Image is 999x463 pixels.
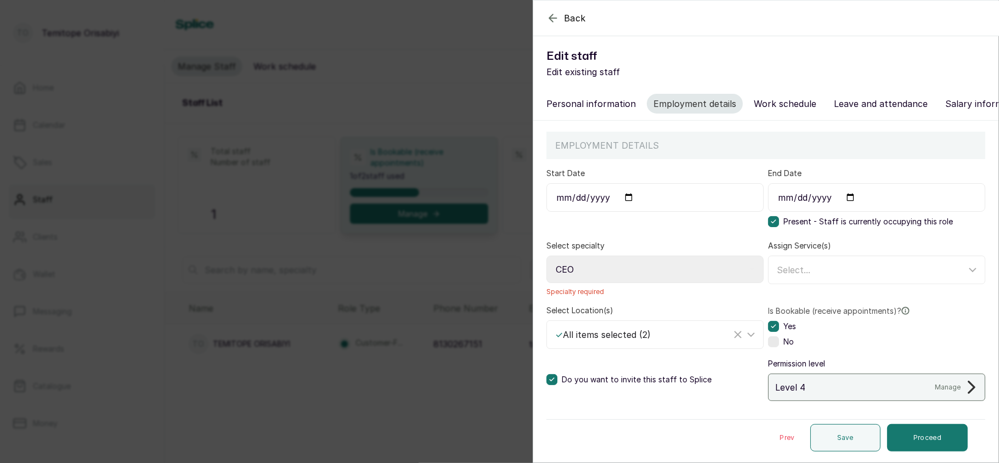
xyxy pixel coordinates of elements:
button: Leave and attendance [827,94,934,114]
div: All items selected ( 2 ) [555,328,731,341]
span: Present - Staff is currently occupying this role [783,216,953,227]
span: Select... [777,264,810,275]
p: Edit existing staff [546,65,985,78]
span: Specialty required [546,287,764,296]
label: Select Location(s) [546,305,613,316]
label: Is Bookable (receive appointments)? [768,305,985,317]
label: End Date [768,168,802,179]
span: ✓ [555,329,563,340]
button: Back [546,12,586,25]
h1: Edit staff [546,48,985,65]
label: Start Date [546,168,585,179]
button: Employment details [647,94,743,114]
span: No [783,336,794,347]
span: Back [564,12,586,25]
button: Work schedule [747,94,823,114]
p: Level 4 [775,381,805,394]
button: Prev [771,424,803,451]
label: Assign Service(s) [768,240,831,251]
span: Do you want to invite this staff to Splice [562,374,712,385]
button: Proceed [887,424,968,451]
span: Permission level [768,358,985,369]
button: Clear Selected [731,328,744,341]
label: Select specialty [546,240,605,251]
p: EMPLOYMENT DETAILS [546,130,668,161]
button: Save [810,424,881,451]
button: Personal information [540,94,642,114]
span: Yes [783,321,796,332]
p: Manage [935,383,961,392]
